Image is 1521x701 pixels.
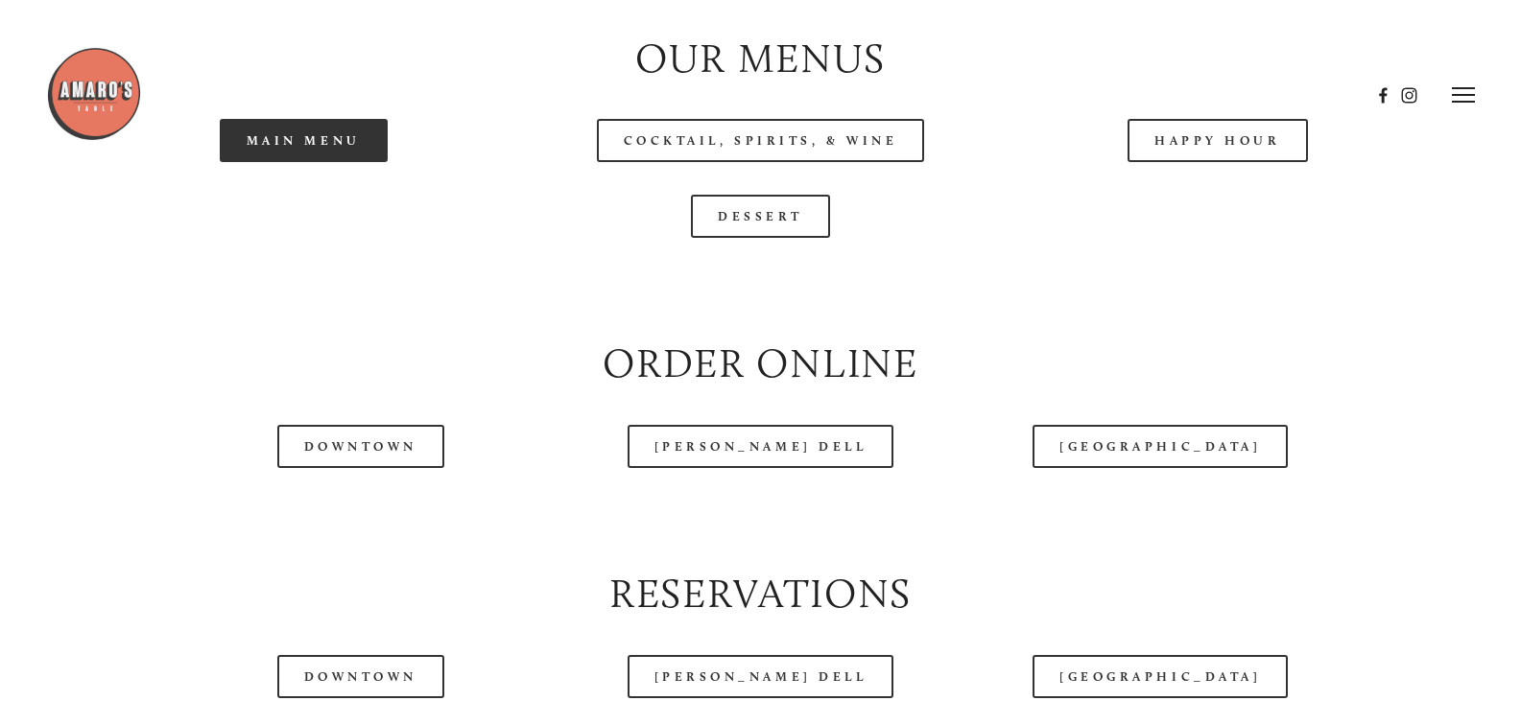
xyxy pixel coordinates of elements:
img: Amaro's Table [46,46,142,142]
a: [GEOGRAPHIC_DATA] [1033,425,1288,468]
a: Downtown [277,425,444,468]
a: Downtown [277,655,444,698]
a: [PERSON_NAME] Dell [628,655,894,698]
h2: Order Online [91,336,1430,392]
a: Dessert [691,195,830,238]
h2: Reservations [91,566,1430,622]
a: [PERSON_NAME] Dell [628,425,894,468]
a: [GEOGRAPHIC_DATA] [1033,655,1288,698]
